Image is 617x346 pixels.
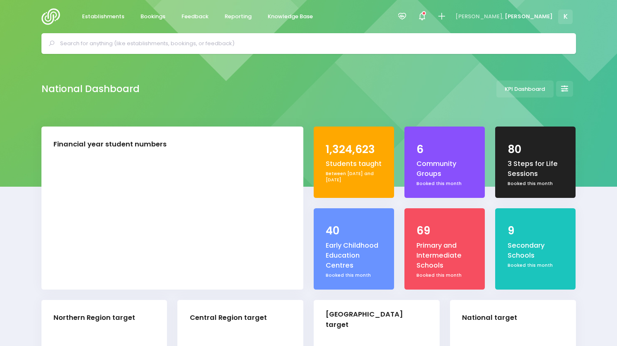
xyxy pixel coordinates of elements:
[261,9,320,25] a: Knowledge Base
[218,9,259,25] a: Reporting
[508,223,564,239] div: 9
[508,262,564,269] div: Booked this month
[175,9,215,25] a: Feedback
[416,141,473,158] div: 6
[326,272,382,279] div: Booked this month
[75,9,131,25] a: Establishments
[505,12,553,21] span: [PERSON_NAME]
[82,12,124,21] span: Establishments
[326,159,382,169] div: Students taught
[268,12,313,21] span: Knowledge Base
[326,171,382,183] div: Between [DATE] and [DATE]
[508,159,564,179] div: 3 Steps for Life Sessions
[416,241,473,271] div: Primary and Intermediate Schools
[53,313,135,323] div: Northern Region target
[416,180,473,187] div: Booked this month
[140,12,165,21] span: Bookings
[41,83,140,95] h2: National Dashboard
[455,12,503,21] span: [PERSON_NAME],
[190,313,267,323] div: Central Region target
[508,180,564,187] div: Booked this month
[508,241,564,261] div: Secondary Schools
[225,12,252,21] span: Reporting
[53,139,167,150] div: Financial year student numbers
[181,12,208,21] span: Feedback
[416,272,473,279] div: Booked this month
[496,80,554,97] a: KPI Dashboard
[134,9,172,25] a: Bookings
[326,309,421,330] div: [GEOGRAPHIC_DATA] target
[416,223,473,239] div: 69
[326,241,382,271] div: Early Childhood Education Centres
[558,10,573,24] span: K
[60,37,564,50] input: Search for anything (like establishments, bookings, or feedback)
[462,313,517,323] div: National target
[326,223,382,239] div: 40
[41,8,65,25] img: Logo
[326,141,382,158] div: 1,324,623
[508,141,564,158] div: 80
[416,159,473,179] div: Community Groups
